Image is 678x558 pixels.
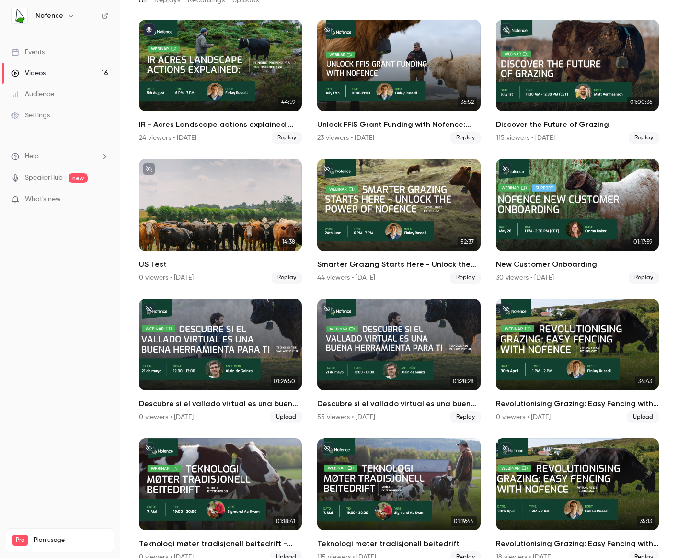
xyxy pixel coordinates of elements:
div: 0 viewers • [DATE] [139,273,194,283]
a: 44:59IR - Acres Landscape actions explained; Funding, proposals & The Nofence app24 viewers • [DA... [139,20,302,144]
span: new [69,173,88,183]
span: 01:19:44 [451,516,477,526]
span: 01:18:41 [273,516,298,526]
div: Events [11,47,45,57]
span: 14:38 [279,237,298,247]
button: unpublished [500,303,512,315]
li: Descubre si el vallado virtual es una buena herramienta para ti - Grabación [139,299,302,423]
a: SpeakerHub [25,173,63,183]
div: 44 viewers • [DATE] [317,273,375,283]
span: 01:00:36 [627,97,655,107]
h2: Smarter Grazing Starts Here - Unlock the Power of Nofence [317,259,480,270]
a: 52:37Smarter Grazing Starts Here - Unlock the Power of Nofence44 viewers • [DATE]Replay [317,159,480,283]
span: 52:37 [458,237,477,247]
div: 23 viewers • [DATE] [317,133,374,143]
div: Audience [11,90,54,99]
button: unpublished [500,163,512,175]
span: Replay [629,132,659,144]
h2: Teknologi møter tradisjonell beitedrift - Opptak [139,538,302,549]
div: 30 viewers • [DATE] [496,273,554,283]
span: 01:26:50 [271,376,298,387]
a: 01:17:59New Customer Onboarding30 viewers • [DATE]Replay [496,159,659,283]
div: 0 viewers • [DATE] [496,412,551,422]
div: 55 viewers • [DATE] [317,412,375,422]
button: unpublished [143,303,155,315]
span: Replay [272,132,302,144]
span: Replay [272,272,302,284]
button: unpublished [321,23,333,36]
button: unpublished [321,163,333,175]
span: Replay [629,272,659,284]
li: IR - Acres Landscape actions explained; Funding, proposals & The Nofence app [139,20,302,144]
a: 36:52Unlock FFIS Grant Funding with Nofence: What You Need to Know23 viewers • [DATE]Replay [317,20,480,144]
li: Smarter Grazing Starts Here - Unlock the Power of Nofence [317,159,480,283]
span: 35:13 [637,516,655,526]
span: Replay [450,411,481,423]
h6: Nofence [35,11,63,21]
div: 0 viewers • [DATE] [139,412,194,422]
div: Videos [11,68,46,78]
button: published [143,23,155,36]
span: Upload [627,411,659,423]
li: Discover the Future of Grazing [496,20,659,144]
li: Descubre si el vallado virtual es una buena herramienta para ti [317,299,480,423]
h2: Descubre si el vallado virtual es una buena herramienta para ti - Grabación [139,398,302,410]
button: unpublished [321,442,333,455]
a: 34:43Revolutionising Grazing: Easy Fencing with Nofence (IE) - Recording0 viewers • [DATE]Upload [496,299,659,423]
span: Replay [450,272,481,284]
span: 01:28:28 [450,376,477,387]
div: 115 viewers • [DATE] [496,133,555,143]
a: 01:28:28Descubre si el vallado virtual es una buena herramienta para ti55 viewers • [DATE]Replay [317,299,480,423]
button: unpublished [500,442,512,455]
button: unpublished [143,163,155,175]
h2: Revolutionising Grazing: Easy Fencing with Nofence (IE) [496,538,659,549]
span: 01:17:59 [631,237,655,247]
h2: Unlock FFIS Grant Funding with Nofence: What You Need to Know [317,119,480,130]
h2: Discover the Future of Grazing [496,119,659,130]
a: 14:38US Test0 viewers • [DATE]Replay [139,159,302,283]
li: Unlock FFIS Grant Funding with Nofence: What You Need to Know [317,20,480,144]
li: help-dropdown-opener [11,151,108,161]
h2: US Test [139,259,302,270]
div: 24 viewers • [DATE] [139,133,196,143]
a: 01:00:36Discover the Future of Grazing115 viewers • [DATE]Replay [496,20,659,144]
h2: Descubre si el vallado virtual es una buena herramienta para ti [317,398,480,410]
h2: Teknologi møter tradisjonell beitedrift [317,538,480,549]
img: Nofence [12,8,27,23]
span: Replay [450,132,481,144]
button: unpublished [321,303,333,315]
h2: Revolutionising Grazing: Easy Fencing with Nofence (IE) - Recording [496,398,659,410]
span: What's new [25,194,61,205]
li: New Customer Onboarding [496,159,659,283]
button: unpublished [500,23,512,36]
span: 44:59 [278,97,298,107]
span: Upload [270,411,302,423]
span: Help [25,151,39,161]
li: US Test [139,159,302,283]
span: 34:43 [635,376,655,387]
li: Revolutionising Grazing: Easy Fencing with Nofence (IE) - Recording [496,299,659,423]
h2: IR - Acres Landscape actions explained; Funding, proposals & The Nofence app [139,119,302,130]
span: Plan usage [34,536,108,544]
span: 36:52 [458,97,477,107]
h2: New Customer Onboarding [496,259,659,270]
button: unpublished [143,442,155,455]
iframe: Noticeable Trigger [97,195,108,204]
div: Settings [11,111,50,120]
a: 01:26:50Descubre si el vallado virtual es una buena herramienta para ti - Grabación0 viewers • [D... [139,299,302,423]
span: Pro [12,535,28,546]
